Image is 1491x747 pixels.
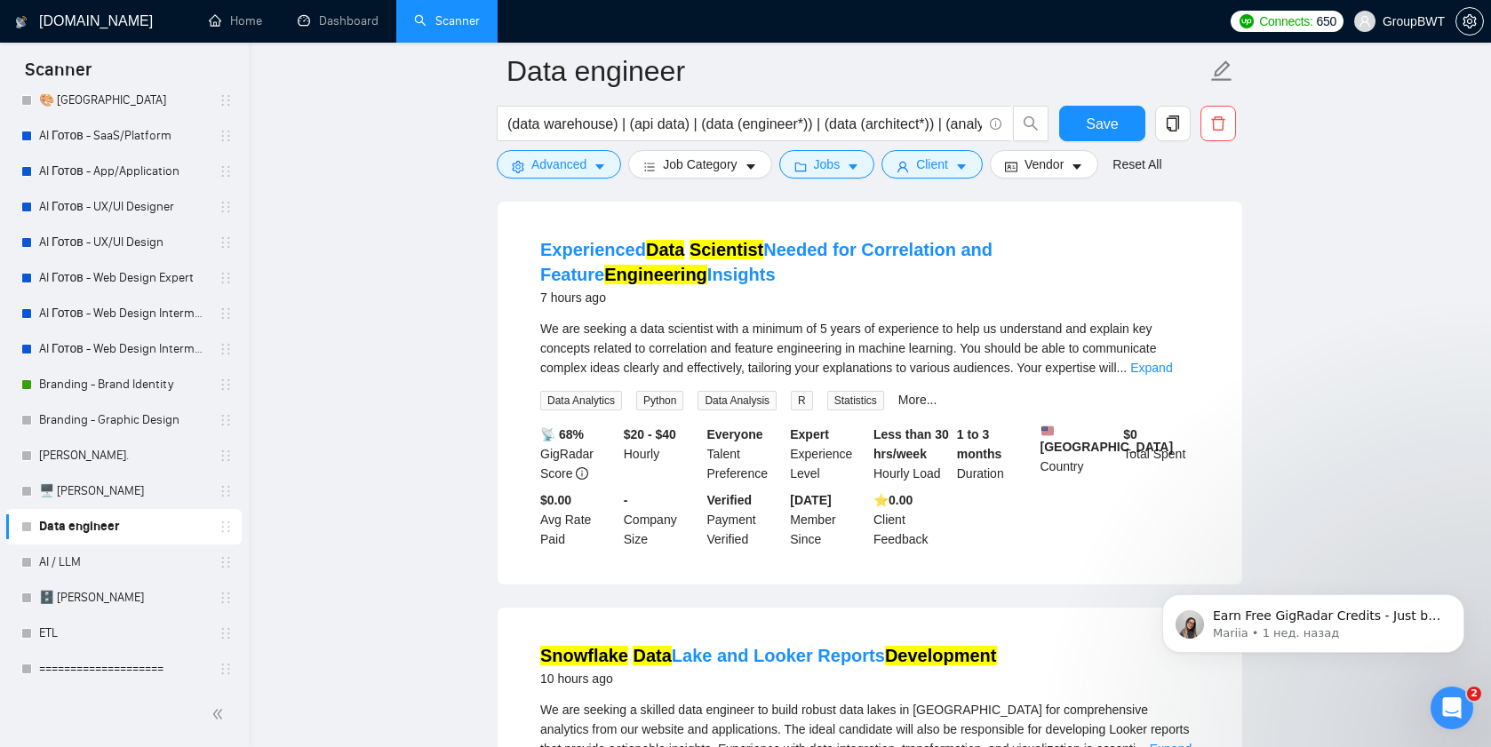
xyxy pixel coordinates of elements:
[633,646,671,665] mark: Data
[39,367,208,402] a: Branding - Brand Identity
[531,155,586,174] span: Advanced
[414,13,480,28] a: searchScanner
[219,591,233,605] span: holder
[540,668,997,689] div: 10 hours ago
[897,160,909,173] span: user
[39,154,208,189] a: AI Готов - App/Application
[1112,155,1161,174] a: Reset All
[881,150,983,179] button: userClientcaret-down
[870,425,953,483] div: Hourly Load
[786,490,870,549] div: Member Since
[990,118,1001,130] span: info-circle
[298,13,379,28] a: dashboardDashboard
[219,449,233,463] span: holder
[219,306,233,321] span: holder
[707,427,763,441] b: Everyone
[507,113,982,135] input: Search Freelance Jobs...
[576,467,588,480] span: info-circle
[540,427,584,441] b: 📡 68%
[39,580,208,616] a: 🗄️ [PERSON_NAME]
[704,425,787,483] div: Talent Preference
[1156,115,1190,131] span: copy
[624,493,628,507] b: -
[1200,106,1236,141] button: delete
[219,164,233,179] span: holder
[870,490,953,549] div: Client Feedback
[1455,14,1484,28] a: setting
[990,150,1098,179] button: idcardVendorcaret-down
[15,8,28,36] img: logo
[794,160,807,173] span: folder
[745,160,757,173] span: caret-down
[211,705,229,723] span: double-left
[219,662,233,676] span: holder
[873,493,913,507] b: ⭐️ 0.00
[39,83,208,118] a: 🎨 [GEOGRAPHIC_DATA]
[1201,115,1235,131] span: delete
[39,225,208,260] a: AI Готов - UX/UI Design
[786,425,870,483] div: Experience Level
[219,342,233,356] span: holder
[39,296,208,331] a: AI Готов - Web Design Intermediate минус Developer
[11,57,106,94] span: Scanner
[1259,12,1312,31] span: Connects:
[1120,425,1203,483] div: Total Spent
[646,240,684,259] mark: Data
[39,616,208,651] a: ETL
[540,646,997,665] a: Snowflake DataLake and Looker ReportsDevelopment
[1014,115,1048,131] span: search
[643,160,656,173] span: bars
[620,425,704,483] div: Hourly
[873,427,949,461] b: Less than 30 hrs/week
[219,626,233,640] span: holder
[1059,106,1145,141] button: Save
[704,490,787,549] div: Payment Verified
[537,490,620,549] div: Avg Rate Paid
[1359,15,1371,28] span: user
[1317,12,1336,31] span: 650
[27,112,329,171] div: message notification from Mariia, 1 нед. назад. Earn Free GigRadar Credits - Just by Sharing Your...
[219,555,233,569] span: holder
[537,425,620,483] div: GigRadar Score
[1455,7,1484,36] button: setting
[1456,14,1483,28] span: setting
[219,129,233,143] span: holder
[624,427,676,441] b: $20 - $40
[39,438,208,473] a: [PERSON_NAME].
[506,49,1207,93] input: Scanner name...
[698,391,777,410] span: Data Analysis
[916,155,948,174] span: Client
[77,125,307,143] p: Earn Free GigRadar Credits - Just by Sharing Your Story! 💬 Want more credits for sending proposal...
[1037,425,1120,483] div: Country
[540,391,622,410] span: Data Analytics
[790,427,829,441] b: Expert
[1025,155,1064,174] span: Vendor
[39,651,208,687] a: ====================
[39,473,208,509] a: 🖥️ [PERSON_NAME]
[39,544,208,580] a: AI / LLM
[540,287,1200,308] div: 7 hours ago
[219,93,233,107] span: holder
[1210,60,1233,83] span: edit
[636,391,683,410] span: Python
[814,155,841,174] span: Jobs
[39,331,208,367] a: AI Готов - Web Design Intermediate минус Development
[497,150,621,179] button: settingAdvancedcaret-down
[604,265,707,284] mark: Engineering
[1123,427,1137,441] b: $ 0
[1155,106,1191,141] button: copy
[827,391,884,410] span: Statistics
[540,646,628,665] mark: Snowflake
[791,391,813,410] span: R
[219,413,233,427] span: holder
[209,13,262,28] a: homeHome
[540,240,993,284] a: ExperiencedData ScientistNeeded for Correlation and FeatureEngineeringInsights
[620,490,704,549] div: Company Size
[39,260,208,296] a: AI Готов - Web Design Expert
[512,160,524,173] span: setting
[219,377,233,392] span: holder
[77,143,307,159] p: Message from Mariia, sent 1 нед. назад
[690,240,763,259] mark: Scientist
[847,160,859,173] span: caret-down
[1005,160,1017,173] span: idcard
